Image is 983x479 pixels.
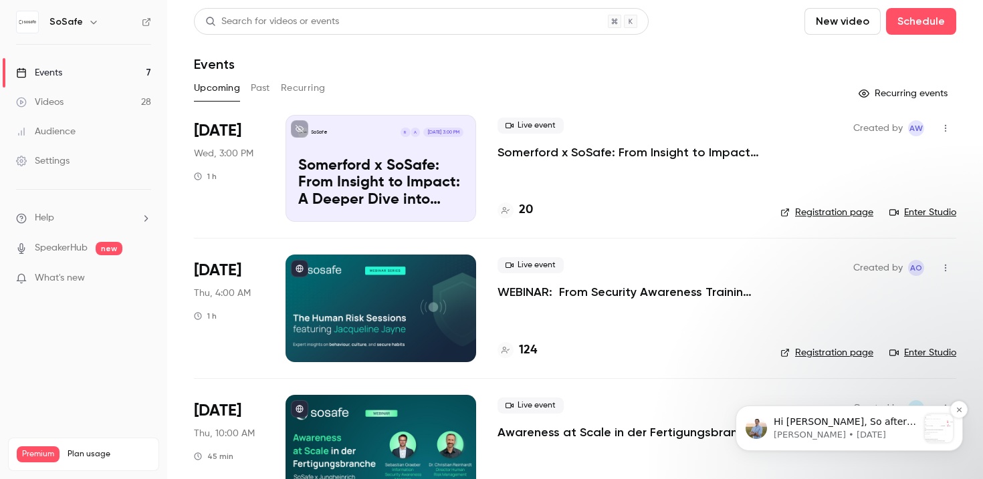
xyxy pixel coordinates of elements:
span: [DATE] [194,120,241,142]
a: Somerford x SoSafe: From Insight to Impact: A Deeper Dive into Behavioral Science in Cybersecurity [498,144,759,160]
button: Recurring [281,77,326,99]
span: new [96,242,122,255]
button: Recurring events [853,83,956,104]
img: Profile image for Tim [30,96,51,118]
h4: 124 [519,341,537,359]
span: Premium [17,446,60,462]
a: Enter Studio [889,206,956,219]
div: Sep 4 Thu, 12:00 PM (Australia/Sydney) [194,255,264,361]
span: Created by [853,120,903,136]
li: help-dropdown-opener [16,211,151,225]
div: 1 h [194,171,217,182]
div: Videos [16,96,64,109]
a: SpeakerHub [35,241,88,255]
button: Upcoming [194,77,240,99]
span: Alba Oni [908,260,924,276]
span: AO [910,260,922,276]
span: Alexandra Wasilewski [908,120,924,136]
div: Audience [16,125,76,138]
h6: SoSafe [49,15,83,29]
span: Help [35,211,54,225]
button: Past [251,77,270,99]
span: [DATE] [194,260,241,281]
span: Live event [498,257,564,273]
span: Live event [498,397,564,414]
button: Schedule [886,8,956,35]
img: SoSafe [17,11,38,33]
span: Thu, 4:00 AM [194,287,251,300]
div: 45 min [194,451,233,462]
div: Search for videos or events [205,15,339,29]
h1: Events [194,56,235,72]
a: 20 [498,201,533,219]
div: R [400,127,411,138]
div: Settings [16,154,70,168]
span: Wed, 3:00 PM [194,147,253,160]
p: SoSafe [311,129,328,136]
div: 1 h [194,311,217,321]
button: Dismiss notification [235,79,252,97]
p: Message from Tim, sent 4d ago [58,108,203,120]
span: Plan usage [68,449,150,460]
div: Events [16,66,62,79]
a: WEBINAR: From Security Awareness Training to Human Risk Management [498,284,759,300]
div: A [410,127,421,138]
span: [DATE] [194,400,241,422]
div: message notification from Tim, 4d ago. Hi Beatrix, So after looking at this with the tech team I ... [20,84,247,130]
span: Thu, 10:00 AM [194,427,255,440]
span: Created by [853,260,903,276]
a: Registration page [780,206,873,219]
span: [DATE] 3:00 PM [423,128,463,137]
button: New video [804,8,881,35]
span: Live event [498,118,564,134]
iframe: Intercom notifications message [716,321,983,472]
p: Somerford x SoSafe: From Insight to Impact: A Deeper Dive into Behavioral Science in Cybersecurity [298,158,463,209]
a: 124 [498,341,537,359]
div: Sep 3 Wed, 3:00 PM (Europe/Berlin) [194,115,264,222]
a: Awareness at Scale in der Fertigungsbranche [498,424,758,440]
p: Hi [PERSON_NAME], So after looking at this with the tech team I realized there was some confusion... [58,94,203,108]
span: AW [909,120,923,136]
span: What's new [35,271,85,285]
h4: 20 [519,201,533,219]
a: Somerford x SoSafe: From Insight to Impact: A Deeper Dive into Behavioral Science in Cybersecurit... [286,115,476,222]
iframe: Noticeable Trigger [135,273,151,285]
